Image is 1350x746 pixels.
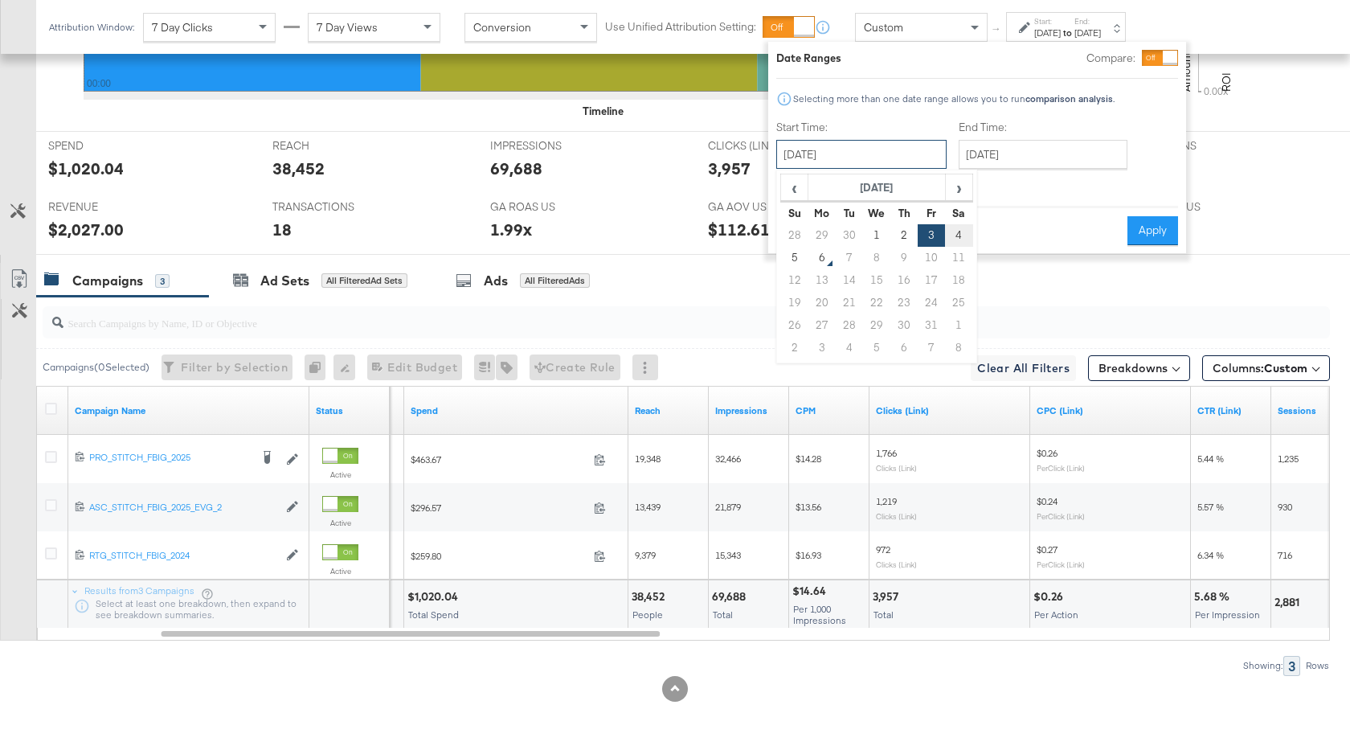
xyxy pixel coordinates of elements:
[1213,360,1307,376] span: Columns:
[876,463,917,473] sub: Clicks (Link)
[1074,16,1101,27] label: End:
[1197,453,1224,465] span: 5.44 %
[945,337,972,359] td: 8
[1194,589,1234,605] div: 5.68 %
[89,549,278,562] div: RTG_STITCH_FBIG_2024
[632,589,669,605] div: 38,452
[316,404,383,417] a: Shows the current state of your Ad Campaign.
[781,247,808,269] td: 5
[1061,27,1074,39] strong: to
[863,292,890,314] td: 22
[808,247,836,269] td: 6
[1034,609,1078,621] span: Per Action
[890,292,918,314] td: 23
[836,247,863,269] td: 7
[43,360,149,375] div: Campaigns ( 0 Selected)
[1033,589,1068,605] div: $0.26
[72,272,143,290] div: Campaigns
[1179,21,1193,92] text: Amount (USD)
[918,292,945,314] td: 24
[1144,199,1265,215] span: GA CPS US
[808,202,836,224] th: Mo
[863,202,890,224] th: We
[793,603,846,626] span: Per 1,000 Impressions
[1037,463,1085,473] sub: Per Click (Link)
[796,453,821,465] span: $14.28
[490,138,611,154] span: IMPRESSIONS
[918,337,945,359] td: 7
[1037,559,1085,569] sub: Per Click (Link)
[89,549,278,563] a: RTG_STITCH_FBIG_2024
[977,359,1070,379] span: Clear All Filters
[808,224,836,247] td: 29
[1037,511,1085,521] sub: Per Click (Link)
[715,501,741,513] span: 21,879
[89,501,278,514] a: ASC_STITCH_FBIG_2025_EVG_2
[947,175,972,199] span: ›
[635,549,656,561] span: 9,379
[490,199,611,215] span: GA ROAS US
[781,269,808,292] td: 12
[490,157,542,180] div: 69,688
[48,218,124,241] div: $2,027.00
[873,589,903,605] div: 3,957
[1197,404,1265,417] a: The number of clicks received on a link in your ad divided by the number of impressions.
[635,404,702,417] a: The number of people your ad was served to.
[708,199,828,215] span: GA AOV US
[1025,92,1113,105] strong: comparison analysis
[836,314,863,337] td: 28
[1278,501,1292,513] span: 930
[792,584,831,599] div: $14.64
[918,269,945,292] td: 17
[1278,549,1292,561] span: 716
[890,337,918,359] td: 6
[945,269,972,292] td: 18
[1088,355,1190,381] button: Breakdowns
[776,51,841,66] div: Date Ranges
[1127,216,1178,245] button: Apply
[1197,501,1224,513] span: 5.57 %
[792,93,1115,105] div: Selecting more than one date range allows you to run .
[322,566,358,576] label: Active
[1219,72,1233,92] text: ROI
[876,543,890,555] span: 972
[1197,549,1224,561] span: 6.34 %
[411,502,587,514] span: $296.57
[873,609,894,621] span: Total
[971,355,1076,381] button: Clear All Filters
[89,451,250,467] a: PRO_STITCH_FBIG_2025
[708,218,770,241] div: $112.61
[89,451,250,464] div: PRO_STITCH_FBIG_2025
[782,175,807,199] span: ‹
[808,174,946,202] th: [DATE]
[836,202,863,224] th: Tu
[890,224,918,247] td: 2
[272,218,292,241] div: 18
[272,138,393,154] span: REACH
[836,224,863,247] td: 30
[411,404,622,417] a: The total amount spent to date.
[1242,660,1283,671] div: Showing:
[890,269,918,292] td: 16
[890,247,918,269] td: 9
[945,314,972,337] td: 1
[155,274,170,289] div: 3
[890,314,918,337] td: 30
[1037,495,1057,507] span: $0.24
[876,447,897,459] span: 1,766
[635,453,661,465] span: 19,348
[48,138,169,154] span: SPEND
[863,247,890,269] td: 8
[918,202,945,224] th: Fr
[1195,609,1260,621] span: Per Impression
[48,22,135,33] div: Attribution Window:
[317,20,378,35] span: 7 Day Views
[836,337,863,359] td: 4
[945,224,972,247] td: 4
[796,501,821,513] span: $13.56
[63,301,1213,332] input: Search Campaigns by Name, ID or Objective
[863,314,890,337] td: 29
[796,404,863,417] a: The average cost you've paid to have 1,000 impressions of your ad.
[305,355,333,380] div: 0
